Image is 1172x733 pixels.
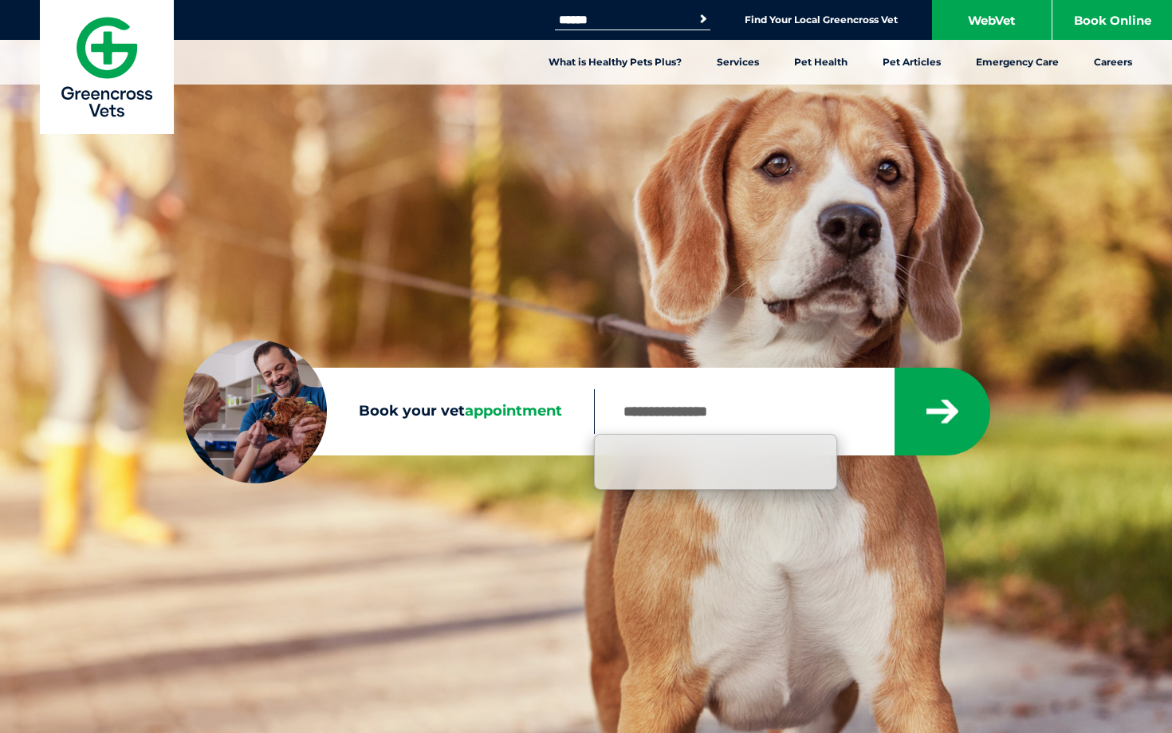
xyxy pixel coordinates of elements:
[465,402,562,420] span: appointment
[958,40,1076,85] a: Emergency Care
[695,11,711,27] button: Search
[865,40,958,85] a: Pet Articles
[777,40,865,85] a: Pet Health
[699,40,777,85] a: Services
[531,40,699,85] a: What is Healthy Pets Plus?
[1076,40,1150,85] a: Careers
[183,400,594,424] label: Book your vet
[745,14,898,26] a: Find Your Local Greencross Vet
